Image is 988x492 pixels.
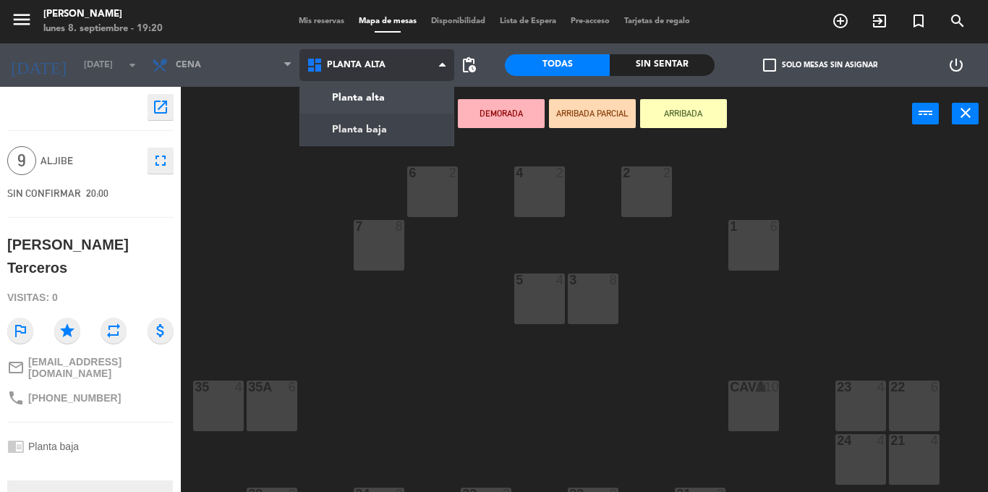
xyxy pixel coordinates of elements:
div: 6 [931,381,940,394]
div: 8 [396,220,404,233]
i: turned_in_not [910,12,927,30]
div: 2 [556,166,565,179]
div: 35A [248,381,249,394]
span: Disponibilidad [424,17,493,25]
i: arrow_drop_down [124,56,141,74]
button: fullscreen [148,148,174,174]
button: power_input [912,103,939,124]
a: mail_outline[EMAIL_ADDRESS][DOMAIN_NAME] [7,356,174,379]
button: ARRIBADA PARCIAL [549,99,636,128]
i: mail_outline [7,359,25,376]
div: 22 [890,381,891,394]
div: Todas [505,54,610,76]
i: repeat [101,318,127,344]
div: 4 [877,381,886,394]
i: add_circle_outline [832,12,849,30]
button: DEMORADA [458,99,545,128]
span: Planta alta [327,60,386,70]
i: power_settings_new [947,56,965,74]
span: Mapa de mesas [352,17,424,25]
span: check_box_outline_blank [763,59,776,72]
div: 6 [770,220,779,233]
div: 6 [289,381,297,394]
div: 4 [877,434,886,447]
i: menu [11,9,33,30]
i: search [949,12,966,30]
div: Visitas: 0 [7,285,174,310]
span: pending_actions [460,56,477,74]
div: [PERSON_NAME] Terceros [7,233,174,280]
div: 4 [556,273,565,287]
label: Solo mesas sin asignar [763,59,877,72]
button: menu [11,9,33,35]
i: exit_to_app [871,12,888,30]
div: 3 [569,273,570,287]
div: Sin sentar [610,54,715,76]
span: Mis reservas [291,17,352,25]
span: Pre-acceso [563,17,617,25]
a: Planta alta [300,82,453,114]
i: open_in_new [152,98,169,116]
i: fullscreen [152,152,169,169]
div: 4 [235,381,244,394]
i: outlined_flag [7,318,33,344]
div: 4 [931,434,940,447]
a: Planta baja [300,114,453,145]
span: Lista de Espera [493,17,563,25]
button: close [952,103,979,124]
div: lunes 8. septiembre - 19:20 [43,22,163,36]
div: [PERSON_NAME] [43,7,163,22]
i: star [54,318,80,344]
span: [EMAIL_ADDRESS][DOMAIN_NAME] [28,356,174,379]
i: power_input [917,104,934,122]
div: 7 [355,220,356,233]
div: 2 [449,166,458,179]
button: open_in_new [148,94,174,120]
span: 9 [7,146,36,175]
div: 10 [765,381,779,394]
i: attach_money [148,318,174,344]
button: ARRIBADA [640,99,727,128]
div: 21 [890,434,891,447]
span: 20:00 [86,187,108,199]
i: close [957,104,974,122]
i: lock [755,381,767,393]
span: [PHONE_NUMBER] [28,392,121,404]
span: SIN CONFIRMAR [7,187,81,199]
div: 8 [610,273,618,287]
span: Tarjetas de regalo [617,17,697,25]
i: chrome_reader_mode [7,438,25,455]
span: Aljibe [41,153,140,169]
i: phone [7,389,25,407]
span: Cena [176,60,201,70]
div: 2 [663,166,672,179]
span: Planta baja [28,441,79,452]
